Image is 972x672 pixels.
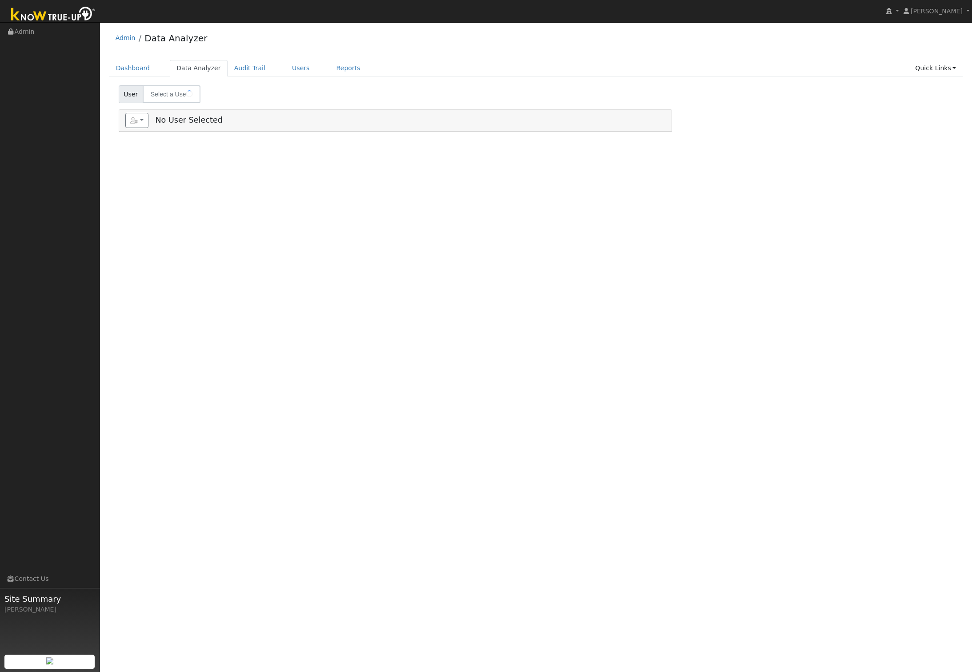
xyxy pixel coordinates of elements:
a: Quick Links [908,60,963,76]
a: Reports [330,60,367,76]
a: Data Analyzer [170,60,228,76]
div: [PERSON_NAME] [4,605,95,614]
a: Data Analyzer [144,33,207,44]
h5: No User Selected [125,113,665,128]
a: Admin [116,34,136,41]
input: Select a User [143,85,200,103]
a: Dashboard [109,60,157,76]
span: Site Summary [4,593,95,605]
img: retrieve [46,657,53,664]
a: Users [285,60,316,76]
a: Audit Trail [228,60,272,76]
span: User [119,85,143,103]
span: [PERSON_NAME] [911,8,963,15]
img: Know True-Up [7,5,100,25]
